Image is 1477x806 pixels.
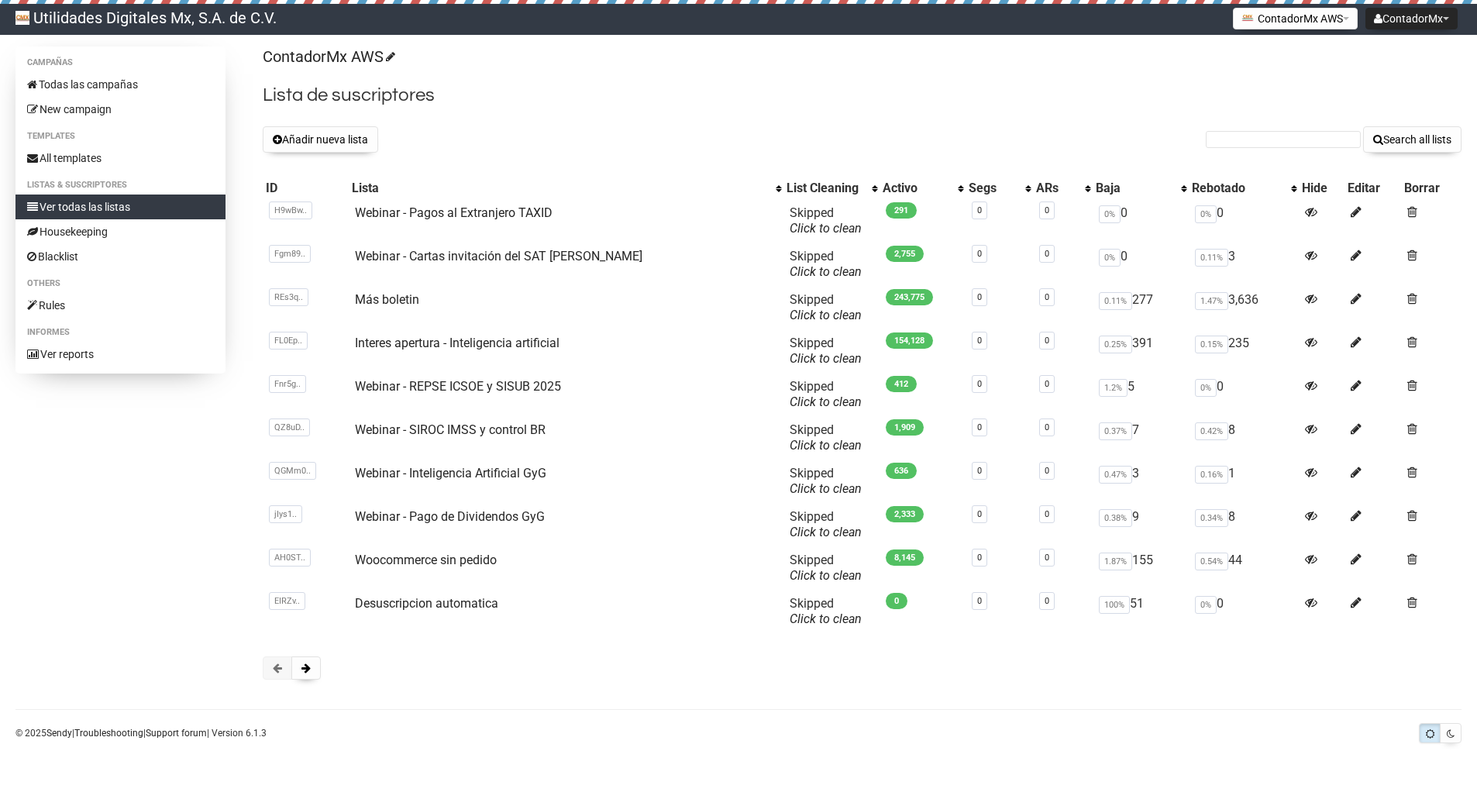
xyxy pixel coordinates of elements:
[1195,509,1228,527] span: 0.34%
[790,379,862,409] span: Skipped
[1189,286,1299,329] td: 3,636
[1036,181,1077,196] div: ARs
[266,181,346,196] div: ID
[1093,286,1189,329] td: 277
[1233,8,1358,29] button: ContadorMx AWS
[1189,243,1299,286] td: 3
[1195,205,1217,223] span: 0%
[15,195,226,219] a: Ver todas las listas
[15,72,226,97] a: Todas las campañas
[1093,460,1189,503] td: 3
[790,422,862,453] span: Skipped
[977,249,982,259] a: 0
[886,463,917,479] span: 636
[1045,466,1049,476] a: 0
[1195,379,1217,397] span: 0%
[1093,329,1189,373] td: 391
[1093,590,1189,633] td: 51
[886,593,907,609] span: 0
[269,549,311,567] span: AH0ST..
[15,53,226,72] li: Campañas
[1404,181,1458,196] div: Borrar
[977,596,982,606] a: 0
[1045,422,1049,432] a: 0
[352,181,767,196] div: Lista
[269,288,308,306] span: REs3q..
[1189,503,1299,546] td: 8
[1045,292,1049,302] a: 0
[74,728,143,739] a: Troubleshooting
[269,592,305,610] span: EIRZv..
[886,202,917,219] span: 291
[269,201,312,219] span: H9wBw..
[1189,329,1299,373] td: 235
[1299,177,1344,199] th: Hide: No sort applied, sorting is disabled
[1045,596,1049,606] a: 0
[1099,553,1132,570] span: 1.87%
[355,379,561,394] a: Webinar - REPSE ICSOE y SISUB 2025
[1033,177,1093,199] th: ARs: No sort applied, activate to apply an ascending sort
[1093,177,1189,199] th: Baja: No sort applied, activate to apply an ascending sort
[790,568,862,583] a: Click to clean
[269,462,316,480] span: QGMm0..
[1192,181,1283,196] div: Rebotado
[790,264,862,279] a: Click to clean
[886,419,924,436] span: 1,909
[269,245,311,263] span: Fgm89..
[977,553,982,563] a: 0
[1099,596,1130,614] span: 100%
[1099,292,1132,310] span: 0.11%
[1045,249,1049,259] a: 0
[1093,373,1189,416] td: 5
[790,351,862,366] a: Click to clean
[1099,509,1132,527] span: 0.38%
[355,509,545,524] a: Webinar - Pago de Dividendos GyG
[977,379,982,389] a: 0
[1096,181,1173,196] div: Baja
[1099,466,1132,484] span: 0.47%
[977,422,982,432] a: 0
[355,553,497,567] a: Woocommerce sin pedido
[1241,12,1254,24] img: favicons
[15,11,29,25] img: 214e50dfb8bad0c36716e81a4a6f82d2
[1099,379,1128,397] span: 1.2%
[355,422,546,437] a: Webinar - SIROC IMSS y control BR
[1189,177,1299,199] th: Rebotado: No sort applied, activate to apply an ascending sort
[1045,205,1049,215] a: 0
[790,336,862,366] span: Skipped
[1195,422,1228,440] span: 0.42%
[263,126,378,153] button: Añadir nueva lista
[886,289,933,305] span: 243,775
[46,728,72,739] a: Sendy
[1045,509,1049,519] a: 0
[15,244,226,269] a: Blacklist
[1093,546,1189,590] td: 155
[1093,243,1189,286] td: 0
[269,332,308,350] span: FL0Ep..
[966,177,1033,199] th: Segs: No sort applied, activate to apply an ascending sort
[1189,590,1299,633] td: 0
[1189,546,1299,590] td: 44
[977,509,982,519] a: 0
[1195,466,1228,484] span: 0.16%
[1189,416,1299,460] td: 8
[783,177,880,199] th: List Cleaning: No sort applied, activate to apply an ascending sort
[355,249,642,263] a: Webinar - Cartas invitación del SAT [PERSON_NAME]
[977,205,982,215] a: 0
[790,525,862,539] a: Click to clean
[790,205,862,236] span: Skipped
[269,505,302,523] span: jIys1..
[1189,373,1299,416] td: 0
[1093,503,1189,546] td: 9
[1401,177,1462,199] th: Borrar: No sort applied, sorting is disabled
[15,176,226,195] li: Listas & Suscriptores
[790,509,862,539] span: Skipped
[790,308,862,322] a: Click to clean
[886,506,924,522] span: 2,333
[886,246,924,262] span: 2,755
[355,336,559,350] a: Interes apertura - Inteligencia artificial
[977,292,982,302] a: 0
[1099,336,1132,353] span: 0.25%
[1195,596,1217,614] span: 0%
[355,596,498,611] a: Desuscripcion automatica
